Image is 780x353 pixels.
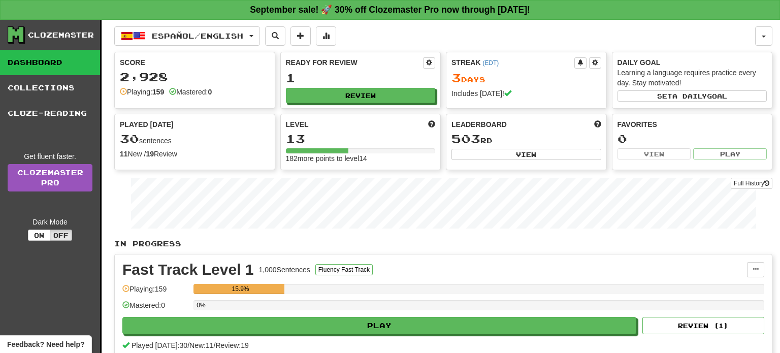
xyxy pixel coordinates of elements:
[286,88,436,103] button: Review
[114,26,260,46] button: Español/English
[617,148,691,159] button: View
[259,265,310,275] div: 1,000 Sentences
[28,30,94,40] div: Clozemaster
[672,92,707,100] span: a daily
[451,72,601,85] div: Day s
[731,178,772,189] button: Full History
[122,262,254,277] div: Fast Track Level 1
[132,341,187,349] span: Played [DATE]: 30
[120,71,270,83] div: 2,928
[120,132,139,146] span: 30
[8,151,92,162] div: Get fluent faster.
[120,87,164,97] div: Playing:
[617,68,767,88] div: Learning a language requires practice every day. Stay motivated!
[7,339,84,349] span: Open feedback widget
[208,88,212,96] strong: 0
[290,26,311,46] button: Add sentence to collection
[315,264,373,275] button: Fluency Fast Track
[617,57,767,68] div: Daily Goal
[428,119,435,130] span: Score more points to level up
[8,164,92,191] a: ClozemasterPro
[114,239,772,249] p: In Progress
[617,90,767,102] button: Seta dailygoal
[286,133,436,145] div: 13
[120,150,128,158] strong: 11
[120,119,174,130] span: Played [DATE]
[152,88,164,96] strong: 159
[122,317,636,334] button: Play
[451,149,601,160] button: View
[451,71,461,85] span: 3
[120,149,270,159] div: New / Review
[120,57,270,68] div: Score
[214,341,216,349] span: /
[197,284,284,294] div: 15.9%
[286,153,436,164] div: 182 more points to level 14
[265,26,285,46] button: Search sentences
[693,148,767,159] button: Play
[451,133,601,146] div: rd
[617,119,767,130] div: Favorites
[451,57,574,68] div: Streak
[50,230,72,241] button: Off
[8,217,92,227] div: Dark Mode
[152,31,243,40] span: Español / English
[451,88,601,99] div: Includes [DATE]!
[482,59,499,67] a: (EDT)
[617,133,767,145] div: 0
[120,133,270,146] div: sentences
[642,317,764,334] button: Review (1)
[286,72,436,84] div: 1
[286,57,424,68] div: Ready for Review
[594,119,601,130] span: This week in points, UTC
[215,341,248,349] span: Review: 19
[187,341,189,349] span: /
[451,132,480,146] span: 503
[451,119,507,130] span: Leaderboard
[316,26,336,46] button: More stats
[28,230,50,241] button: On
[146,150,154,158] strong: 19
[189,341,213,349] span: New: 11
[122,300,188,317] div: Mastered: 0
[122,284,188,301] div: Playing: 159
[250,5,530,15] strong: September sale! 🚀 30% off Clozemaster Pro now through [DATE]!
[169,87,212,97] div: Mastered:
[286,119,309,130] span: Level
